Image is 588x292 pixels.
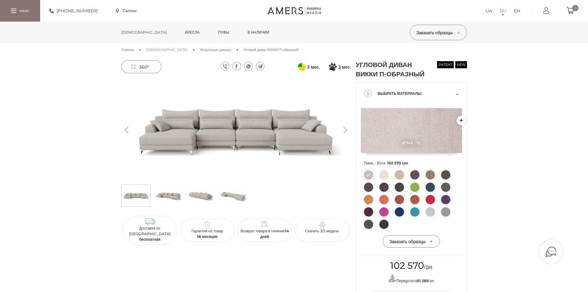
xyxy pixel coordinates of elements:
[139,64,149,70] span: 360°
[329,63,337,71] svg: Покупка частями от монобанк
[146,48,188,52] span: [DEMOGRAPHIC_DATA]
[121,79,351,181] img: Угловой диван ВИККИ П-образный -0
[364,159,459,167] span: Ткань - Etna
[410,25,467,40] button: Заказать образцы
[298,228,347,234] p: Скачать 3D модель
[240,228,290,239] p: Возврат товара в течение
[500,7,506,15] a: RU
[243,22,274,43] a: в наличии
[187,186,214,205] img: Угловой диван ВИККИ П-образный s-2
[361,141,462,145] span: Etna - 15
[383,235,440,248] button: Заказать образцы
[200,47,231,53] a: Модульные диваны
[220,186,247,205] img: Угловой диван ВИККИ П-образный s-3
[364,90,372,98] div: 1
[572,5,578,11] span: 0
[121,60,161,73] a: 360°
[437,61,454,68] span: patent
[256,62,265,70] a: telegram
[232,62,241,70] a: facebook
[389,239,433,244] span: Заказать образцы
[298,63,306,71] svg: Оплата частями от ПриватБанка
[455,61,467,68] span: new
[200,48,231,52] span: Модульные диваны
[49,7,98,15] a: [PHONE_NUMBER]
[378,90,454,97] span: Выбрать материалы
[260,229,289,239] b: 14 дней
[155,186,182,205] img: Угловой диван ВИККИ П-образный s-1
[364,274,459,284] p: Передплата грн
[121,47,134,53] a: Главная
[117,22,171,43] a: [DEMOGRAPHIC_DATA]
[121,127,132,133] button: Previous
[361,108,462,153] img: Etna - 15
[416,30,461,36] span: Заказать образцы
[486,7,492,15] a: UA
[390,260,424,271] span: 102 570
[417,278,428,283] b: 51 285
[338,63,351,71] span: 3 мес.
[123,186,149,205] img: Угловой диван ВИККИ П-образный s-0
[244,62,253,70] a: whatsapp
[121,48,134,52] span: Главная
[356,60,427,79] h1: Угловой диван ВИККИ П-образный
[514,7,520,15] a: EN
[139,237,161,242] b: бесплатная
[214,22,234,43] a: Пуфы
[221,62,229,70] a: viber
[390,264,432,270] span: грн
[125,226,175,242] p: Доставка по [GEOGRAPHIC_DATA]
[340,127,351,133] button: Next
[197,234,218,239] b: 18 месяцев
[116,8,137,14] a: Салоны
[146,47,188,53] a: [DEMOGRAPHIC_DATA]
[387,161,408,165] span: 102 570 грн
[307,63,320,71] span: 3 мес.
[183,228,232,239] p: Гарантия на товар
[181,22,204,43] a: Кресла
